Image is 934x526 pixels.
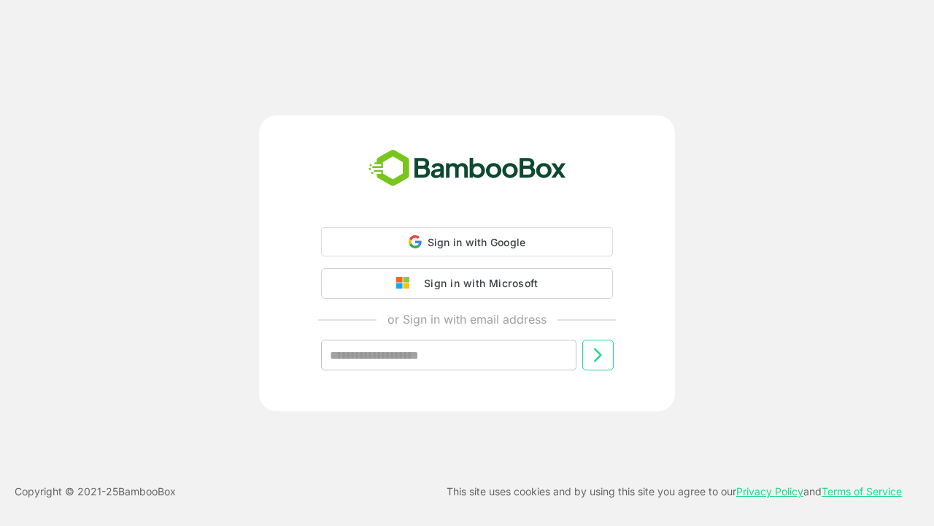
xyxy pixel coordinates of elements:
p: Copyright © 2021- 25 BambooBox [15,483,176,500]
div: Sign in with Google [321,227,613,256]
a: Privacy Policy [736,485,803,498]
button: Sign in with Microsoft [321,268,613,299]
img: bamboobox [360,145,574,193]
span: Sign in with Google [428,236,526,248]
p: This site uses cookies and by using this site you agree to our and [447,483,902,500]
div: Sign in with Microsoft [417,274,538,293]
p: or Sign in with email address [387,310,547,328]
img: google [396,277,417,290]
a: Terms of Service [822,485,902,498]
